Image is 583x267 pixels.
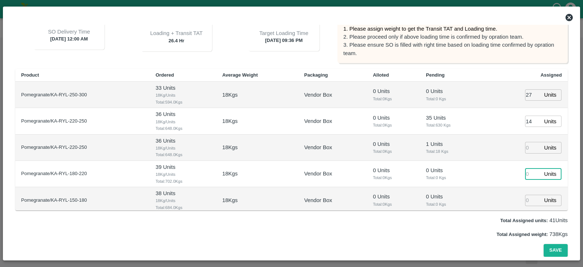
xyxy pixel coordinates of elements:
[544,91,556,99] p: Units
[156,84,211,92] p: 33 Units
[156,119,211,125] span: 18 Kg/Units
[544,196,556,204] p: Units
[222,143,238,151] p: 18 Kgs
[156,110,211,118] p: 36 Units
[373,193,414,201] p: 0 Units
[21,72,39,78] b: Product
[156,163,211,171] p: 39 Units
[373,114,414,122] p: 0 Units
[426,96,477,102] span: Total: 0 Kgs
[540,72,562,78] b: Assigned
[426,174,477,181] span: Total: 0 Kgs
[497,232,548,237] label: Total Assigned weight:
[497,230,568,238] p: 738 Kgs
[304,170,332,178] p: Vendor Box
[426,166,477,174] p: 0 Units
[544,244,568,257] button: Save
[156,151,211,158] span: Total: 648.0 Kgs
[304,196,332,204] p: Vendor Box
[525,116,541,127] input: 0
[426,201,477,208] span: Total: 0 Kgs
[525,142,541,153] input: 0
[373,148,414,155] span: Total: 0 Kgs
[373,166,414,174] p: 0 Units
[304,72,328,78] b: Packaging
[525,89,541,101] input: 0
[426,122,477,128] span: Total: 630 Kgs
[34,20,105,50] div: [DATE] 12:00 AM
[141,22,212,51] div: 26.4 Hr
[544,144,556,152] p: Units
[48,28,90,36] p: SO Delivery Time
[156,99,211,105] span: Total: 594.0 Kgs
[373,140,414,148] p: 0 Units
[343,33,562,41] p: 2. Please proceed only if above loading time is confirmed by opration team.
[222,170,238,178] p: 18 Kgs
[525,169,541,180] input: 0
[156,178,211,185] span: Total: 702.0 Kgs
[426,87,477,95] p: 0 Units
[304,117,332,125] p: Vendor Box
[426,140,477,148] p: 1 Units
[426,114,477,122] p: 35 Units
[15,135,150,161] td: Pomegranate/KA-RYL-220-250
[343,41,562,57] p: 3. Please ensure SO is filled with right time based on loading time confirmed by opration team.
[156,189,211,197] p: 38 Units
[373,122,414,128] span: Total: 0 Kgs
[373,87,414,95] p: 0 Units
[15,161,150,187] td: Pomegranate/KA-RYL-180-220
[15,187,150,213] td: Pomegranate/KA-RYL-150-180
[343,25,562,33] p: 1. Please assign weight to get the Transit TAT and Loading time.
[248,22,319,51] div: [DATE] 09:36 PM
[544,117,556,125] p: Units
[222,72,258,78] b: Average Weight
[222,196,238,204] p: 18 Kgs
[222,91,238,99] p: 18 Kgs
[373,72,389,78] b: Alloted
[500,218,548,223] label: Total Assigned units:
[544,170,556,178] p: Units
[156,72,174,78] b: Ordered
[150,29,203,37] p: Loading + Transit TAT
[373,201,414,208] span: Total: 0 Kgs
[373,174,414,181] span: Total: 0 Kgs
[156,197,211,204] span: 18 Kg/Units
[426,193,477,201] p: 0 Units
[156,171,211,178] span: 18 Kg/Units
[156,137,211,145] p: 36 Units
[156,125,211,132] span: Total: 648.0 Kgs
[259,29,309,37] p: Target Loading Time
[156,145,211,151] span: 18 Kg/Units
[426,148,477,155] span: Total: 18 Kgs
[304,143,332,151] p: Vendor Box
[15,108,150,134] td: Pomegranate/KA-RYL-220-250
[304,91,332,99] p: Vendor Box
[373,96,414,102] span: Total: 0 Kgs
[525,195,541,206] input: 0
[156,92,211,98] span: 18 Kg/Units
[426,72,445,78] b: Pending
[500,216,568,224] p: 41 Units
[15,82,150,108] td: Pomegranate/KA-RYL-250-300
[222,117,238,125] p: 18 Kgs
[156,204,211,211] span: Total: 684.0 Kgs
